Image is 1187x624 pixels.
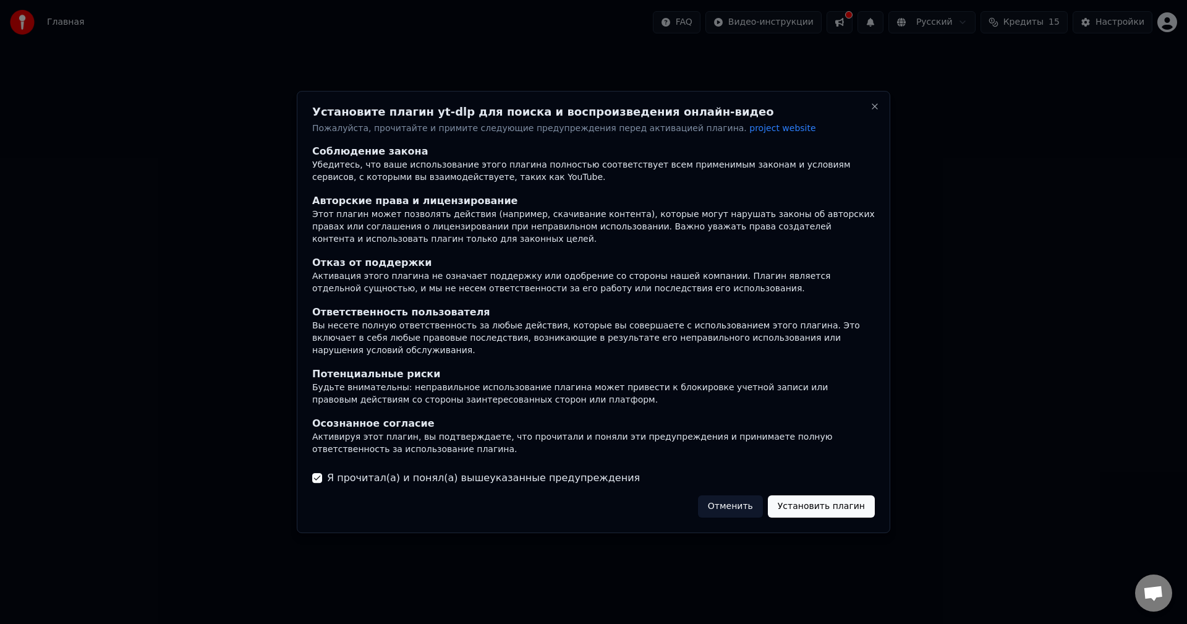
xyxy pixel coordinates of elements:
[698,495,763,518] button: Отменить
[312,209,875,246] div: Этот плагин может позволять действия (например, скачивание контента), которые могут нарушать зако...
[312,367,875,382] div: Потенциальные риски
[312,320,875,357] div: Вы несете полную ответственность за любые действия, которые вы совершаете с использованием этого ...
[312,416,875,431] div: Осознанное согласие
[312,194,875,209] div: Авторские права и лицензирование
[312,160,875,184] div: Убедитесь, что ваше использование этого плагина полностью соответствует всем применимым законам и...
[312,106,875,118] h2: Установите плагин yt-dlp для поиска и воспроизведения онлайн-видео
[768,495,875,518] button: Установить плагин
[312,271,875,296] div: Активация этого плагина не означает поддержку или одобрение со стороны нашей компании. Плагин явл...
[327,471,640,485] label: Я прочитал(а) и понял(а) вышеуказанные предупреждения
[749,123,815,133] span: project website
[312,256,875,271] div: Отказ от поддержки
[312,382,875,406] div: Будьте внимательны: неправильное использование плагина может привести к блокировке учетной записи...
[312,431,875,456] div: Активируя этот плагин, вы подтверждаете, что прочитали и поняли эти предупреждения и принимаете п...
[312,122,875,135] p: Пожалуйста, прочитайте и примите следующие предупреждения перед активацией плагина.
[312,145,875,160] div: Соблюдение закона
[312,305,875,320] div: Ответственность пользователя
